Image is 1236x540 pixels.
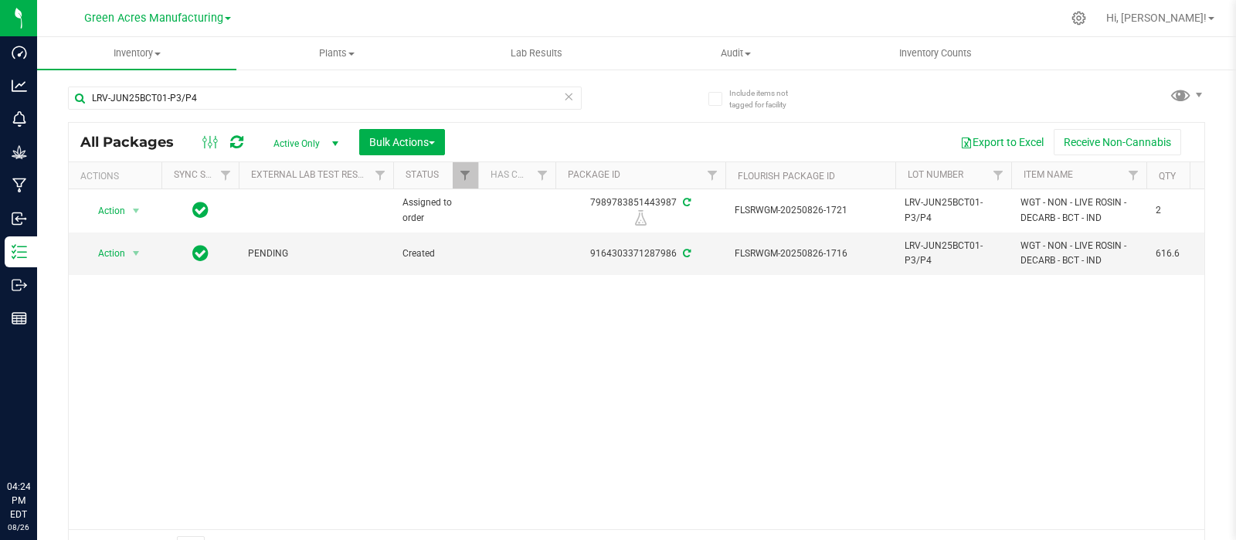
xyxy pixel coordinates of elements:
[738,171,835,182] a: Flourish Package ID
[237,46,435,60] span: Plants
[359,129,445,155] button: Bulk Actions
[553,210,728,226] div: R&D Lab Sample
[68,87,582,110] input: Search Package ID, Item Name, SKU, Lot or Part Number...
[406,169,439,180] a: Status
[192,243,209,264] span: In Sync
[637,46,834,60] span: Audit
[905,195,1002,225] span: LRV-JUN25BCT01-P3/P4
[568,169,620,180] a: Package ID
[478,162,555,189] th: Has COA
[80,171,155,182] div: Actions
[12,277,27,293] inline-svg: Outbound
[84,12,223,25] span: Green Acres Manufacturing
[1020,195,1137,225] span: WGT - NON - LIVE ROSIN - DECARB - BCT - IND
[908,169,963,180] a: Lot Number
[905,239,1002,268] span: LRV-JUN25BCT01-P3/P4
[7,521,30,533] p: 08/26
[530,162,555,188] a: Filter
[37,46,236,60] span: Inventory
[192,199,209,221] span: In Sync
[553,195,728,226] div: 7989783851443987
[15,416,62,463] iframe: Resource center
[950,129,1054,155] button: Export to Excel
[986,162,1011,188] a: Filter
[84,200,126,222] span: Action
[735,203,886,218] span: FLSRWGM-20250826-1721
[84,243,126,264] span: Action
[490,46,583,60] span: Lab Results
[12,311,27,326] inline-svg: Reports
[453,162,478,188] a: Filter
[836,37,1035,70] a: Inventory Counts
[700,162,725,188] a: Filter
[735,246,886,261] span: FLSRWGM-20250826-1716
[12,144,27,160] inline-svg: Grow
[1024,169,1073,180] a: Item Name
[12,111,27,127] inline-svg: Monitoring
[12,244,27,260] inline-svg: Inventory
[1106,12,1207,24] span: Hi, [PERSON_NAME]!
[636,37,835,70] a: Audit
[436,37,636,70] a: Lab Results
[251,169,372,180] a: External Lab Test Result
[12,178,27,193] inline-svg: Manufacturing
[174,169,233,180] a: Sync Status
[553,246,728,261] div: 9164303371287986
[213,162,239,188] a: Filter
[12,78,27,93] inline-svg: Analytics
[681,197,691,208] span: Sync from Compliance System
[80,134,189,151] span: All Packages
[1156,246,1214,261] span: 616.6
[1156,203,1214,218] span: 2
[368,162,393,188] a: Filter
[1069,11,1088,25] div: Manage settings
[729,87,806,110] span: Include items not tagged for facility
[46,414,64,433] iframe: Resource center unread badge
[37,37,236,70] a: Inventory
[878,46,993,60] span: Inventory Counts
[12,211,27,226] inline-svg: Inbound
[681,248,691,259] span: Sync from Compliance System
[248,246,384,261] span: PENDING
[402,195,469,225] span: Assigned to order
[7,480,30,521] p: 04:24 PM EDT
[1121,162,1146,188] a: Filter
[563,87,574,107] span: Clear
[402,246,469,261] span: Created
[1159,171,1176,182] a: Qty
[127,200,146,222] span: select
[127,243,146,264] span: select
[1054,129,1181,155] button: Receive Non-Cannabis
[369,136,435,148] span: Bulk Actions
[1020,239,1137,268] span: WGT - NON - LIVE ROSIN - DECARB - BCT - IND
[12,45,27,60] inline-svg: Dashboard
[236,37,436,70] a: Plants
